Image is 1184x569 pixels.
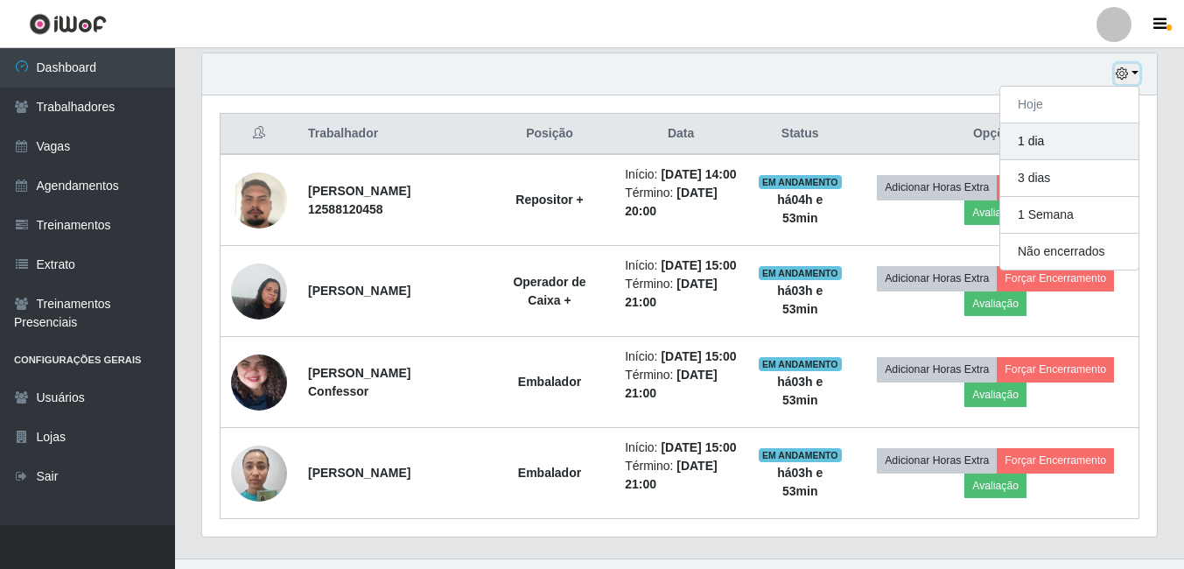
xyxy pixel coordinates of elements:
[1000,234,1138,270] button: Não encerrados
[308,184,410,216] strong: [PERSON_NAME] 12588120458
[308,284,410,298] strong: [PERSON_NAME]
[625,348,737,366] li: Início:
[997,448,1114,473] button: Forçar Encerramento
[231,254,287,328] img: 1707874024765.jpeg
[625,165,737,184] li: Início:
[29,13,107,35] img: CoreUI Logo
[777,466,823,498] strong: há 03 h e 53 min
[877,448,997,473] button: Adicionar Horas Extra
[661,440,736,454] time: [DATE] 15:00
[625,256,737,275] li: Início:
[877,357,997,382] button: Adicionar Horas Extra
[964,474,1026,498] button: Avaliação
[485,114,614,155] th: Posição
[1000,123,1138,160] button: 1 dia
[997,266,1114,291] button: Forçar Encerramento
[1000,87,1138,123] button: Hoje
[997,357,1114,382] button: Forçar Encerramento
[231,320,287,445] img: 1748891631133.jpeg
[759,448,842,462] span: EM ANDAMENTO
[877,266,997,291] button: Adicionar Horas Extra
[661,258,736,272] time: [DATE] 15:00
[625,184,737,221] li: Término:
[231,151,287,250] img: 1742301305907.jpeg
[759,357,842,371] span: EM ANDAMENTO
[964,200,1026,225] button: Avaliação
[661,167,736,181] time: [DATE] 14:00
[614,114,747,155] th: Data
[777,284,823,316] strong: há 03 h e 53 min
[1000,197,1138,234] button: 1 Semana
[298,114,485,155] th: Trabalhador
[1000,160,1138,197] button: 3 dias
[625,439,737,457] li: Início:
[513,275,585,307] strong: Operador de Caixa +
[515,193,583,207] strong: Repositor +
[964,383,1026,407] button: Avaliação
[852,114,1138,155] th: Opções
[964,292,1026,316] button: Avaliação
[625,275,737,312] li: Término:
[308,366,410,398] strong: [PERSON_NAME] Confessor
[518,466,581,480] strong: Embalador
[231,436,287,510] img: 1741716286881.jpeg
[661,349,736,363] time: [DATE] 15:00
[759,266,842,280] span: EM ANDAMENTO
[759,175,842,189] span: EM ANDAMENTO
[997,175,1114,200] button: Forçar Encerramento
[625,457,737,494] li: Término:
[308,466,410,480] strong: [PERSON_NAME]
[777,193,823,225] strong: há 04 h e 53 min
[777,375,823,407] strong: há 03 h e 53 min
[518,375,581,389] strong: Embalador
[747,114,852,155] th: Status
[877,175,997,200] button: Adicionar Horas Extra
[625,366,737,403] li: Término:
